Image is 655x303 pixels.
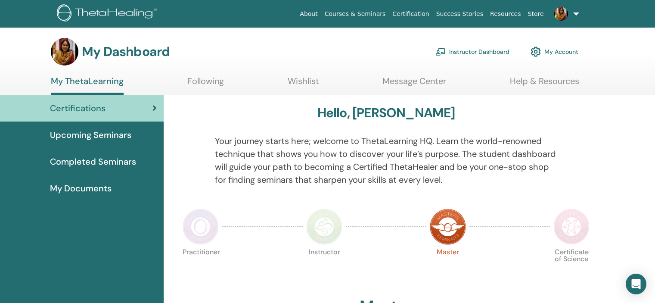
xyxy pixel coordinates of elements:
img: chalkboard-teacher.svg [435,48,446,56]
img: default.jpg [51,38,78,66]
p: Certificate of Science [553,249,590,285]
p: Master [430,249,466,285]
img: Practitioner [183,209,219,245]
a: Help & Resources [510,76,579,93]
a: Wishlist [288,76,319,93]
img: Master [430,209,466,245]
div: Open Intercom Messenger [626,274,646,294]
span: Upcoming Seminars [50,128,131,141]
a: Courses & Seminars [321,6,389,22]
span: My Documents [50,182,112,195]
a: My ThetaLearning [51,76,124,95]
h3: Hello, [PERSON_NAME] [317,105,455,121]
a: Instructor Dashboard [435,42,509,61]
p: Instructor [306,249,342,285]
a: Certification [389,6,432,22]
img: default.jpg [554,7,568,21]
img: logo.png [57,4,160,24]
a: Following [187,76,224,93]
span: Certifications [50,102,106,115]
h3: My Dashboard [82,44,170,59]
img: Instructor [306,209,342,245]
a: Store [525,6,547,22]
a: About [296,6,321,22]
a: My Account [531,42,578,61]
p: Practitioner [183,249,219,285]
a: Resources [487,6,525,22]
span: Completed Seminars [50,155,136,168]
img: cog.svg [531,44,541,59]
img: Certificate of Science [553,209,590,245]
p: Your journey starts here; welcome to ThetaLearning HQ. Learn the world-renowned technique that sh... [215,134,558,186]
a: Message Center [382,76,446,93]
a: Success Stories [433,6,487,22]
